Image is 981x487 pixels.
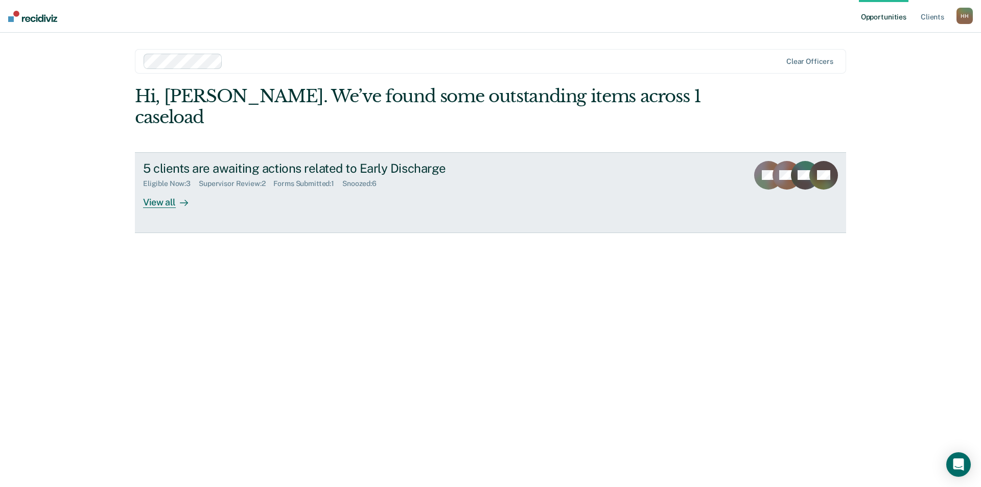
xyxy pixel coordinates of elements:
[956,8,973,24] button: HH
[135,152,846,233] a: 5 clients are awaiting actions related to Early DischargeEligible Now:3Supervisor Review:2Forms S...
[135,86,704,128] div: Hi, [PERSON_NAME]. We’ve found some outstanding items across 1 caseload
[143,188,200,208] div: View all
[143,161,502,176] div: 5 clients are awaiting actions related to Early Discharge
[956,8,973,24] div: H H
[342,179,385,188] div: Snoozed : 6
[199,179,273,188] div: Supervisor Review : 2
[143,179,199,188] div: Eligible Now : 3
[273,179,342,188] div: Forms Submitted : 1
[8,11,57,22] img: Recidiviz
[786,57,833,66] div: Clear officers
[946,452,971,477] div: Open Intercom Messenger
